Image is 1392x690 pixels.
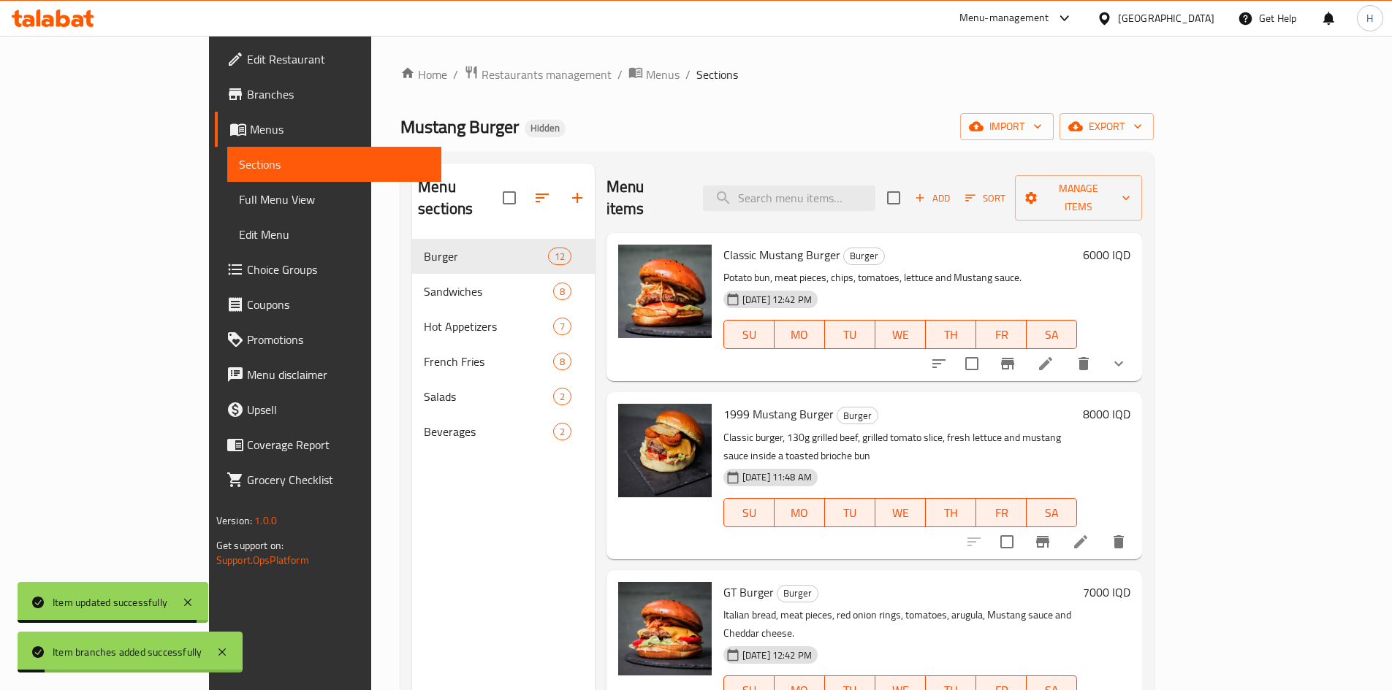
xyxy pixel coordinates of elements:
div: items [553,423,571,440]
div: items [553,283,571,300]
p: Italian bread, meat pieces, red onion rings, tomatoes, arugula, Mustang sauce and Cheddar cheese. [723,606,1077,643]
span: Burger [424,248,547,265]
li: / [685,66,691,83]
span: Hidden [525,122,566,134]
h2: Menu items [606,176,685,220]
span: Promotions [247,331,430,348]
span: Sort sections [525,180,560,215]
span: Sort [965,190,1005,207]
button: sort-choices [921,346,956,381]
span: MO [780,502,819,524]
div: Burger12 [412,239,595,274]
span: TU [831,502,870,524]
h6: 7000 IQD [1083,582,1130,602]
a: Edit menu item [1037,355,1054,372]
span: Mustang Burger [400,110,519,143]
button: Sort [962,187,1009,210]
p: Classic burger, 130g grilled beef, grilled tomato slice, fresh lettuce and mustang sauce inside a... [723,429,1077,465]
span: WE [881,324,920,345]
button: Add [909,187,956,210]
a: Edit Menu [227,217,441,252]
span: H [1366,10,1373,26]
span: 1999 Mustang Burger [723,403,834,425]
a: Upsell [215,392,441,427]
div: Hidden [525,120,566,137]
span: 1.0.0 [254,511,277,530]
div: items [553,353,571,370]
span: TU [831,324,870,345]
button: FR [976,320,1027,349]
div: items [553,388,571,405]
a: Restaurants management [464,65,612,84]
span: FR [982,502,1021,524]
span: Menus [646,66,680,83]
span: Classic Mustang Burger [723,244,840,266]
span: Restaurants management [482,66,612,83]
button: SU [723,498,775,527]
span: French Fries [424,353,553,370]
button: MO [775,320,825,349]
div: Beverages2 [412,414,595,449]
button: TU [825,498,875,527]
button: Add section [560,180,595,215]
p: Potato bun, meat pieces, chips, tomatoes, lettuce and Mustang sauce. [723,269,1077,287]
button: TU [825,320,875,349]
button: show more [1101,346,1136,381]
div: Salads [424,388,553,405]
span: Burger [837,407,878,424]
span: Sandwiches [424,283,553,300]
span: SA [1032,502,1071,524]
img: 1999 Mustang Burger [618,404,712,497]
span: Edit Restaurant [247,50,430,68]
span: Sections [239,156,430,173]
div: Burger [777,585,818,602]
button: delete [1101,524,1136,559]
h6: 8000 IQD [1083,404,1130,424]
span: 2 [554,425,571,439]
span: FR [982,324,1021,345]
span: Version: [216,511,252,530]
a: Coupons [215,287,441,322]
span: 8 [554,285,571,299]
span: Hot Appetizers [424,318,553,335]
span: SA [1032,324,1071,345]
svg: Show Choices [1110,355,1127,372]
button: Branch-specific-item [990,346,1025,381]
span: MO [780,324,819,345]
span: Edit Menu [239,226,430,243]
button: Manage items [1015,175,1142,221]
a: Promotions [215,322,441,357]
input: search [703,185,875,211]
span: Select to update [992,526,1022,557]
span: WE [881,502,920,524]
span: 7 [554,320,571,334]
div: items [548,248,571,265]
button: FR [976,498,1027,527]
h6: 6000 IQD [1083,245,1130,265]
nav: breadcrumb [400,65,1154,84]
span: Manage items [1027,180,1130,216]
span: Grocery Checklist [247,471,430,488]
button: SA [1027,498,1077,527]
span: Get support on: [216,536,284,555]
a: Edit Restaurant [215,42,441,77]
a: Full Menu View [227,182,441,217]
span: TH [932,324,970,345]
a: Menus [628,65,680,84]
div: Salads2 [412,379,595,414]
span: [DATE] 12:42 PM [737,293,818,307]
span: export [1071,118,1142,136]
span: import [972,118,1042,136]
li: / [453,66,458,83]
img: GT Burger [618,582,712,675]
span: Select section [878,183,909,213]
span: Choice Groups [247,261,430,278]
span: Beverages [424,423,553,440]
a: Choice Groups [215,252,441,287]
span: [DATE] 12:42 PM [737,648,818,662]
div: French Fries8 [412,344,595,379]
div: Item branches added successfully [53,644,202,660]
span: Coupons [247,296,430,313]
